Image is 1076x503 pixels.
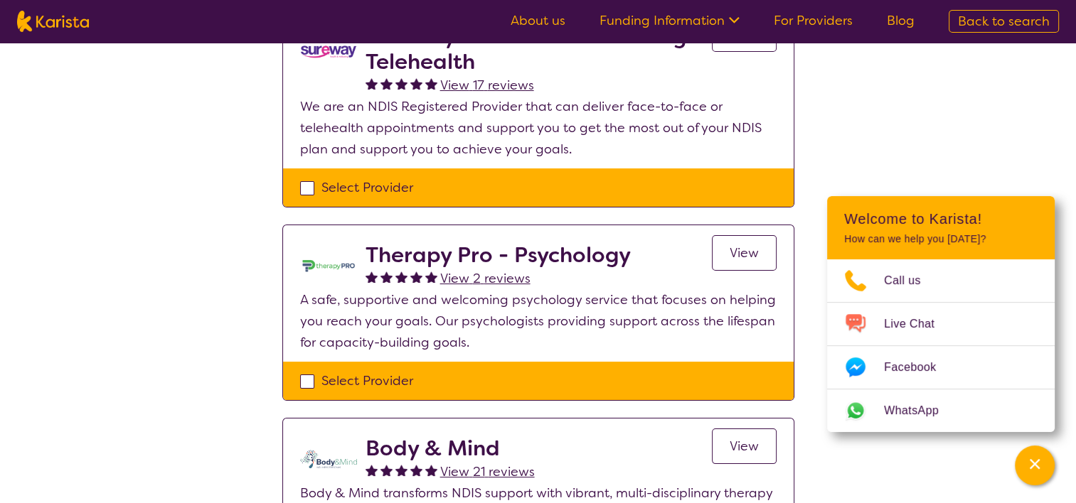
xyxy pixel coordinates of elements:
a: View 17 reviews [440,75,534,96]
img: fullstar [380,464,393,476]
img: fullstar [395,464,408,476]
span: Live Chat [884,313,952,335]
img: fullstar [380,77,393,90]
span: View 17 reviews [440,77,534,94]
span: Back to search [958,13,1050,30]
div: Channel Menu [827,196,1055,432]
h2: Welcome to Karista! [844,210,1038,227]
a: View 2 reviews [440,268,531,289]
h2: Therapy Pro - Psychology [366,242,631,268]
a: Web link opens in a new tab. [827,389,1055,432]
img: fullstar [366,271,378,283]
a: Back to search [949,10,1059,33]
img: dzo1joyl8vpkomu9m2qk.jpg [300,242,357,289]
span: Facebook [884,357,953,378]
img: fullstar [425,271,437,283]
img: fullstar [380,271,393,283]
p: We are an NDIS Registered Provider that can deliver face-to-face or telehealth appointments and s... [300,96,777,160]
img: fullstar [366,464,378,476]
img: qmpolprhjdhzpcuekzqg.svg [300,436,357,482]
span: Call us [884,270,938,291]
a: For Providers [774,12,853,29]
img: fullstar [366,77,378,90]
img: fullstar [425,77,437,90]
img: fullstar [410,77,422,90]
span: View 2 reviews [440,270,531,287]
a: View [712,428,777,464]
ul: Choose channel [827,259,1055,432]
a: View [712,235,777,271]
button: Channel Menu [1015,445,1055,485]
img: fullstar [410,464,422,476]
img: fullstar [425,464,437,476]
h2: Sureway Health and Wellbeing - Telehealth [366,23,712,75]
img: fullstar [395,271,408,283]
img: Karista logo [17,11,89,32]
img: fullstar [410,271,422,283]
img: fullstar [395,77,408,90]
a: View 21 reviews [440,461,535,482]
span: View [730,438,759,455]
h2: Body & Mind [366,436,535,461]
a: Funding Information [600,12,740,29]
p: How can we help you [DATE]? [844,233,1038,245]
span: WhatsApp [884,400,956,421]
p: A safe, supportive and welcoming psychology service that focuses on helping you reach your goals.... [300,289,777,353]
span: View 21 reviews [440,463,535,480]
span: View [730,244,759,261]
img: vgwqq8bzw4bddvbx0uac.png [300,23,357,80]
a: About us [511,12,565,29]
a: Blog [887,12,915,29]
